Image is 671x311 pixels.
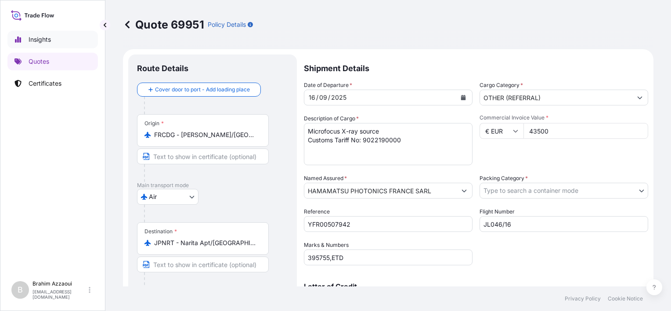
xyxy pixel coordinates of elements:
[565,295,601,302] a: Privacy Policy
[483,186,578,195] span: Type to search a container mode
[304,283,648,290] p: Letter of Credit
[328,92,330,103] div: /
[304,216,473,232] input: Your internal reference
[308,92,316,103] div: day,
[480,81,523,90] label: Cargo Category
[456,183,472,199] button: Show suggestions
[304,174,347,183] label: Named Assured
[144,120,164,127] div: Origin
[480,90,632,105] input: Select a commodity type
[304,81,352,90] span: Date of Departure
[632,90,648,105] button: Show suggestions
[208,20,246,29] p: Policy Details
[154,239,258,247] input: Destination
[608,295,643,302] a: Cookie Notice
[29,79,61,88] p: Certificates
[7,53,98,70] a: Quotes
[330,92,347,103] div: year,
[29,35,51,44] p: Insights
[137,182,288,189] p: Main transport mode
[480,114,648,121] span: Commercial Invoice Value
[137,63,188,74] p: Route Details
[480,207,515,216] label: Flight Number
[32,289,87,300] p: [EMAIL_ADDRESS][DOMAIN_NAME]
[304,241,349,250] label: Marks & Numbers
[149,192,157,201] span: Air
[480,174,528,183] span: Packing Category
[155,85,250,94] span: Cover door to port - Add loading place
[318,92,328,103] div: month,
[480,183,648,199] button: Type to search a container mode
[7,75,98,92] a: Certificates
[18,286,23,294] span: B
[456,90,470,105] button: Calendar
[137,148,269,164] input: Text to appear on certificate
[304,54,648,81] p: Shipment Details
[7,31,98,48] a: Insights
[304,114,359,123] label: Description of Cargo
[316,92,318,103] div: /
[480,216,648,232] input: Enter name
[304,183,456,199] input: Full name
[137,83,261,97] button: Cover door to port - Add loading place
[304,250,473,265] input: Number1, number2,...
[304,123,473,165] textarea: Microfocus X-ray source Customs Tariff No: 9022190000
[137,257,269,272] input: Text to appear on certificate
[29,57,49,66] p: Quotes
[32,280,87,287] p: Brahim Azzaoui
[304,207,330,216] label: Reference
[154,130,258,139] input: Origin
[144,228,177,235] div: Destination
[523,123,648,139] input: Type amount
[137,189,198,205] button: Select transport
[123,18,204,32] p: Quote 69951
